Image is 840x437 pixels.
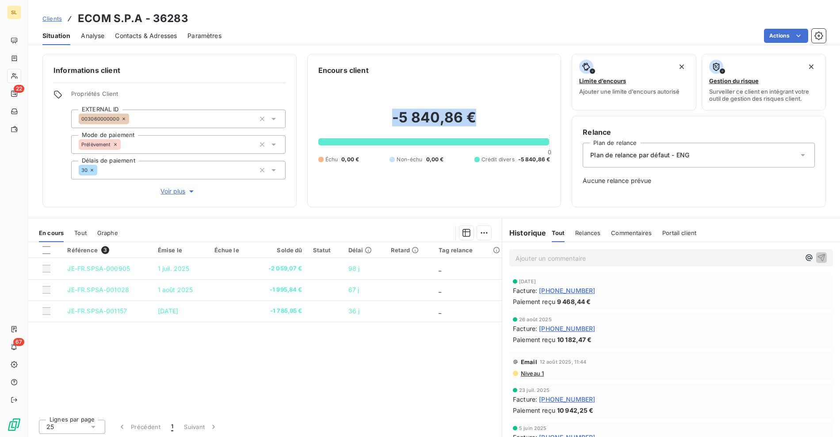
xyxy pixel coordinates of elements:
span: JE-FR.SPSA-001028 [67,286,129,293]
span: 22 [14,85,24,93]
span: 10 942,25 € [557,406,594,415]
input: Ajouter une valeur [129,115,136,123]
span: -5 840,86 € [518,156,550,163]
span: 67 j [348,286,359,293]
span: 30 [81,167,88,173]
span: Limite d’encours [579,77,626,84]
span: -1 995,84 € [258,285,302,294]
div: Émise le [158,247,204,254]
span: 0,00 € [426,156,444,163]
span: Voir plus [160,187,196,196]
span: [PHONE_NUMBER] [539,324,595,333]
h6: Informations client [53,65,286,76]
h2: -5 840,86 € [318,109,550,135]
span: Crédit divers [481,156,515,163]
span: Paramètres [187,31,221,40]
span: 003060000000 [81,116,119,122]
span: Relances [575,229,600,236]
h6: Historique [502,228,546,238]
span: Prélèvement [81,142,111,147]
span: Propriétés Client [71,90,286,103]
span: 12 août 2025, 11:44 [540,359,587,365]
span: Contacts & Adresses [115,31,177,40]
span: 1 août 2025 [158,286,193,293]
div: Solde dû [258,247,302,254]
span: Plan de relance par défaut - ENG [590,151,689,160]
h6: Relance [583,127,815,137]
span: Tout [74,229,87,236]
span: [DATE] [158,307,179,315]
input: Ajouter une valeur [121,141,128,148]
span: En cours [39,229,64,236]
iframe: Intercom live chat [810,407,831,428]
h3: ECOM S.P.A - 36283 [78,11,188,27]
button: Gestion du risqueSurveiller ce client en intégrant votre outil de gestion des risques client. [702,54,826,110]
span: 67 [13,338,24,346]
span: Surveiller ce client en intégrant votre outil de gestion des risques client. [709,88,818,102]
span: Facture : [513,324,537,333]
h6: Encours client [318,65,369,76]
span: Niveau 1 [520,370,544,377]
span: Paiement reçu [513,335,555,344]
img: Logo LeanPay [7,418,21,432]
span: Facture : [513,395,537,404]
span: 98 j [348,265,360,272]
button: Précédent [112,418,166,436]
span: Clients [42,15,62,22]
span: -1 785,95 € [258,307,302,315]
span: [PHONE_NUMBER] [539,395,595,404]
div: Statut [313,247,338,254]
span: 5 juin 2025 [519,426,547,431]
span: JE-FR.SPSA-001157 [67,307,127,315]
span: Non-échu [397,156,422,163]
div: Tag relance [439,247,496,254]
span: Email [521,358,537,365]
div: Délai [348,247,380,254]
span: _ [439,286,441,293]
div: Retard [391,247,428,254]
span: Gestion du risque [709,77,759,84]
span: _ [439,307,441,315]
span: [DATE] [519,279,536,284]
span: Aucune relance prévue [583,176,815,185]
span: Analyse [81,31,104,40]
button: Suivant [179,418,223,436]
span: 1 [171,422,173,431]
span: 0,00 € [341,156,359,163]
button: Limite d’encoursAjouter une limite d’encours autorisé [572,54,696,110]
button: Voir plus [71,186,286,196]
button: Actions [764,29,808,43]
span: 36 j [348,307,360,315]
span: [PHONE_NUMBER] [539,286,595,295]
div: SL [7,5,21,19]
span: 23 juil. 2025 [519,388,550,393]
span: Commentaires [611,229,652,236]
a: Clients [42,14,62,23]
span: 3 [101,246,109,254]
span: Tout [552,229,565,236]
span: JE-FR.SPSA-000905 [67,265,130,272]
span: Ajouter une limite d’encours autorisé [579,88,680,95]
span: Paiement reçu [513,406,555,415]
span: _ [439,265,441,272]
span: Facture : [513,286,537,295]
span: Échu [325,156,338,163]
div: Échue le [214,247,248,254]
span: 0 [548,148,551,156]
button: 1 [166,418,179,436]
span: Portail client [662,229,696,236]
span: 1 juil. 2025 [158,265,190,272]
span: 25 [46,422,54,431]
div: Référence [67,246,147,254]
input: Ajouter une valeur [97,166,104,174]
span: Paiement reçu [513,297,555,306]
span: 26 août 2025 [519,317,552,322]
span: Situation [42,31,70,40]
span: -2 059,07 € [258,264,302,273]
span: 10 182,47 € [557,335,592,344]
span: 9 468,44 € [557,297,591,306]
span: Graphe [97,229,118,236]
